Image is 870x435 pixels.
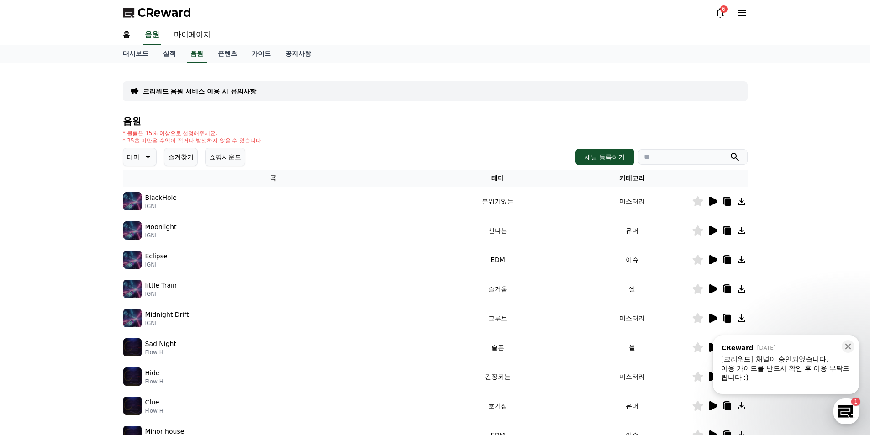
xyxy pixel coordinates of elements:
button: 테마 [123,148,157,166]
p: Midnight Drift [145,310,189,320]
div: 6 [720,5,728,13]
td: 호기심 [423,391,572,420]
td: 긴장되는 [423,362,572,391]
td: 썰 [572,274,692,304]
td: 미스터리 [572,187,692,216]
td: 이슈 [572,245,692,274]
p: little Train [145,281,177,290]
a: 1대화 [60,289,118,312]
td: 즐거움 [423,274,572,304]
td: 미스터리 [572,362,692,391]
p: * 볼륨은 15% 이상으로 설정해주세요. [123,130,264,137]
span: 홈 [29,303,34,310]
td: 슬픈 [423,333,572,362]
td: 그루브 [423,304,572,333]
p: Moonlight [145,222,177,232]
span: 대화 [84,304,95,311]
a: 설정 [118,289,175,312]
p: Sad Night [145,339,176,349]
p: IGNI [145,290,177,298]
img: music [123,221,142,240]
p: IGNI [145,203,177,210]
a: 6 [715,7,726,18]
td: 썰 [572,333,692,362]
p: IGNI [145,232,177,239]
th: 카테고리 [572,170,692,187]
button: 채널 등록하기 [575,149,634,165]
p: 테마 [127,151,140,163]
img: music [123,280,142,298]
a: 홈 [3,289,60,312]
p: Eclipse [145,252,168,261]
span: 설정 [141,303,152,310]
a: 실적 [156,45,183,63]
a: 대시보드 [116,45,156,63]
a: 크리워드 음원 서비스 이용 시 유의사항 [143,87,256,96]
p: Hide [145,368,160,378]
a: 콘텐츠 [211,45,244,63]
img: music [123,367,142,386]
a: 음원 [143,26,161,45]
a: 가이드 [244,45,278,63]
img: music [123,251,142,269]
h4: 음원 [123,116,748,126]
img: music [123,192,142,210]
p: Flow H [145,349,176,356]
a: 홈 [116,26,137,45]
td: 신나는 [423,216,572,245]
a: 공지사항 [278,45,318,63]
button: 쇼핑사운드 [205,148,245,166]
img: music [123,309,142,327]
img: music [123,338,142,356]
p: IGNI [145,320,189,327]
td: EDM [423,245,572,274]
td: 미스터리 [572,304,692,333]
a: CReward [123,5,191,20]
button: 즐겨찾기 [164,148,198,166]
p: Clue [145,398,159,407]
a: 마이페이지 [167,26,218,45]
th: 곡 [123,170,424,187]
p: * 35초 미만은 수익이 적거나 발생하지 않을 수 있습니다. [123,137,264,144]
span: CReward [137,5,191,20]
p: BlackHole [145,193,177,203]
p: Flow H [145,407,163,414]
img: music [123,397,142,415]
a: 음원 [187,45,207,63]
p: IGNI [145,261,168,268]
td: 유머 [572,391,692,420]
th: 테마 [423,170,572,187]
td: 유머 [572,216,692,245]
span: 1 [93,289,96,296]
p: Flow H [145,378,163,385]
td: 분위기있는 [423,187,572,216]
